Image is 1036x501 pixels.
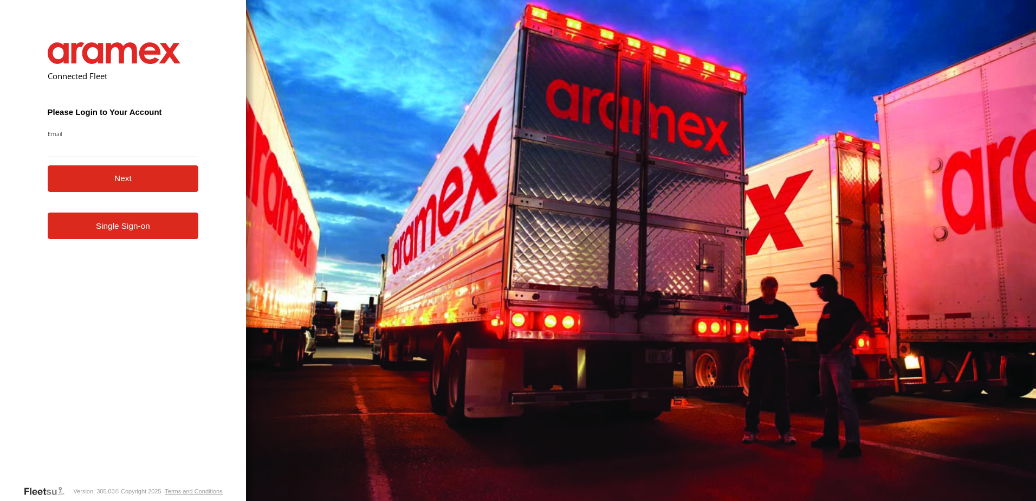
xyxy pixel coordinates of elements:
[48,213,199,239] a: Single Sign-on
[48,42,181,64] img: Aramex
[115,488,223,494] div: © Copyright 2025 -
[23,486,73,497] a: Visit our Website
[165,488,222,494] a: Terms and Conditions
[48,165,199,192] button: Next
[48,70,199,81] h2: Connected Fleet
[73,488,114,494] div: Version: 305.03
[48,130,199,138] label: Email
[48,107,199,117] h3: Please Login to Your Account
